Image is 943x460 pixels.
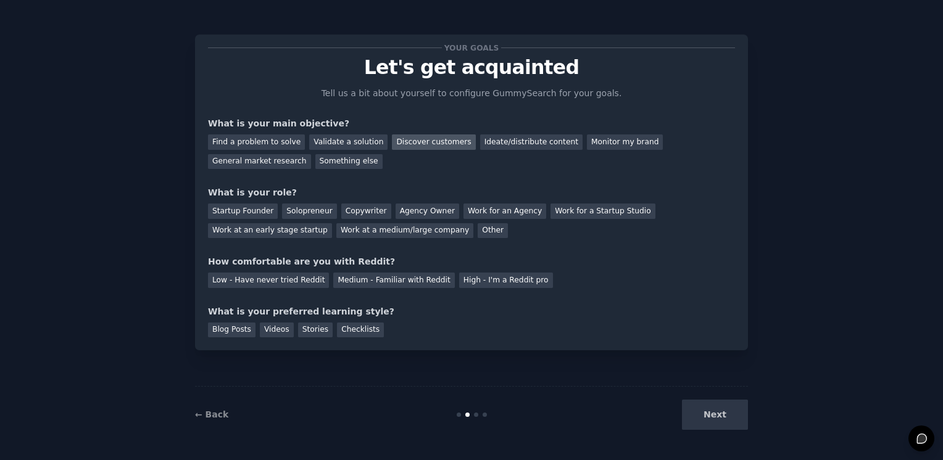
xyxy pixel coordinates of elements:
[208,203,278,219] div: Startup Founder
[396,203,459,219] div: Agency Owner
[208,186,735,199] div: What is your role?
[195,409,228,419] a: ← Back
[337,322,384,338] div: Checklists
[587,134,663,150] div: Monitor my brand
[208,134,305,150] div: Find a problem to solve
[336,223,473,239] div: Work at a medium/large company
[463,203,546,219] div: Work for an Agency
[442,41,501,54] span: Your goals
[208,117,735,130] div: What is your main objective?
[341,203,391,219] div: Copywriter
[208,57,735,78] p: Let's get acquainted
[282,203,336,219] div: Solopreneur
[550,203,655,219] div: Work for a Startup Studio
[208,322,255,338] div: Blog Posts
[208,154,311,170] div: General market research
[316,87,627,100] p: Tell us a bit about yourself to configure GummySearch for your goals.
[459,273,553,288] div: High - I'm a Reddit pro
[208,305,735,318] div: What is your preferred learning style?
[480,134,583,150] div: Ideate/distribute content
[208,273,329,288] div: Low - Have never tried Reddit
[298,322,333,338] div: Stories
[208,255,735,268] div: How comfortable are you with Reddit?
[392,134,475,150] div: Discover customers
[260,322,294,338] div: Videos
[315,154,383,170] div: Something else
[208,223,332,239] div: Work at an early stage startup
[333,273,454,288] div: Medium - Familiar with Reddit
[478,223,508,239] div: Other
[309,134,388,150] div: Validate a solution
